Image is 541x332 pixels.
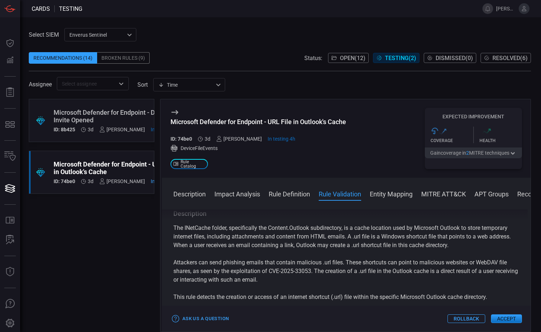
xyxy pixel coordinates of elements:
[69,31,125,38] p: Enverus Sentinel
[171,136,192,142] h5: ID: 74be0
[171,145,346,152] div: DeviceFileEvents
[492,55,528,62] span: Resolved ( 6 )
[481,53,531,63] button: Resolved(6)
[88,178,94,184] span: Sep 14, 2025 1:01 AM
[59,5,82,12] span: testing
[171,118,346,126] div: Microsoft Defender for Endpoint - URL File in Outlook's Cache
[54,178,75,184] h5: ID: 74be0
[319,189,361,198] button: Rule Validation
[1,315,19,332] button: Preferences
[216,136,262,142] div: [PERSON_NAME]
[304,55,322,62] span: Status:
[425,114,522,119] h5: Expected Improvement
[424,53,476,63] button: Dismissed(0)
[436,55,473,62] span: Dismissed ( 0 )
[171,313,231,324] button: Ask Us a Question
[181,160,205,168] span: Rule Catalog
[54,160,179,176] div: Microsoft Defender for Endpoint - URL File in Outlook's Cache
[54,109,179,124] div: Microsoft Defender for Endpoint - Discord Invite Opened
[447,314,485,323] button: Rollback
[268,136,295,142] span: Sep 17, 2025 5:57 AM
[1,148,19,165] button: Inventory
[173,293,519,301] p: This rule detects the creation or access of an internet shortcut (.url) file within the specific ...
[431,138,473,143] div: Coverage
[421,189,466,198] button: MITRE ATT&CK
[370,189,413,198] button: Entity Mapping
[205,136,210,142] span: Sep 14, 2025 1:01 AM
[1,180,19,197] button: Cards
[1,84,19,101] button: Reports
[1,35,19,52] button: Dashboard
[173,224,519,250] p: The INetCache folder, specifically the Content.Outlook subdirectory, is a cache location used by ...
[173,189,206,198] button: Description
[32,5,50,12] span: Cards
[466,150,469,156] span: 2
[479,138,522,143] div: Health
[1,212,19,229] button: Rule Catalog
[328,53,369,63] button: Open(12)
[116,79,126,89] button: Open
[474,189,509,198] button: APT Groups
[340,55,365,62] span: Open ( 12 )
[1,52,19,69] button: Detections
[137,81,148,88] label: sort
[1,116,19,133] button: MITRE - Detection Posture
[496,6,516,12] span: [PERSON_NAME].[PERSON_NAME]
[29,81,52,88] span: Assignee
[214,189,260,198] button: Impact Analysis
[491,314,522,323] button: Accept
[151,178,179,184] span: Sep 17, 2025 5:57 AM
[1,263,19,281] button: Threat Intelligence
[97,52,150,64] div: Broken Rules (9)
[29,52,97,64] div: Recommendations (14)
[1,295,19,313] button: Ask Us A Question
[269,189,310,198] button: Rule Definition
[54,127,75,132] h5: ID: 8b425
[385,55,416,62] span: Testing ( 2 )
[99,178,145,184] div: [PERSON_NAME]
[158,81,214,88] div: Time
[373,53,419,63] button: Testing(2)
[29,31,59,38] label: Select SIEM
[151,127,179,132] span: Sep 17, 2025 5:57 AM
[425,147,522,158] button: Gaincoverage in2MITRE techniques
[173,258,519,284] p: Attackers can send phishing emails that contain malicious .url files. These shortcuts can point t...
[88,127,94,132] span: Sep 14, 2025 1:01 AM
[59,79,115,88] input: Select assignee
[1,231,19,249] button: ALERT ANALYSIS
[99,127,145,132] div: [PERSON_NAME]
